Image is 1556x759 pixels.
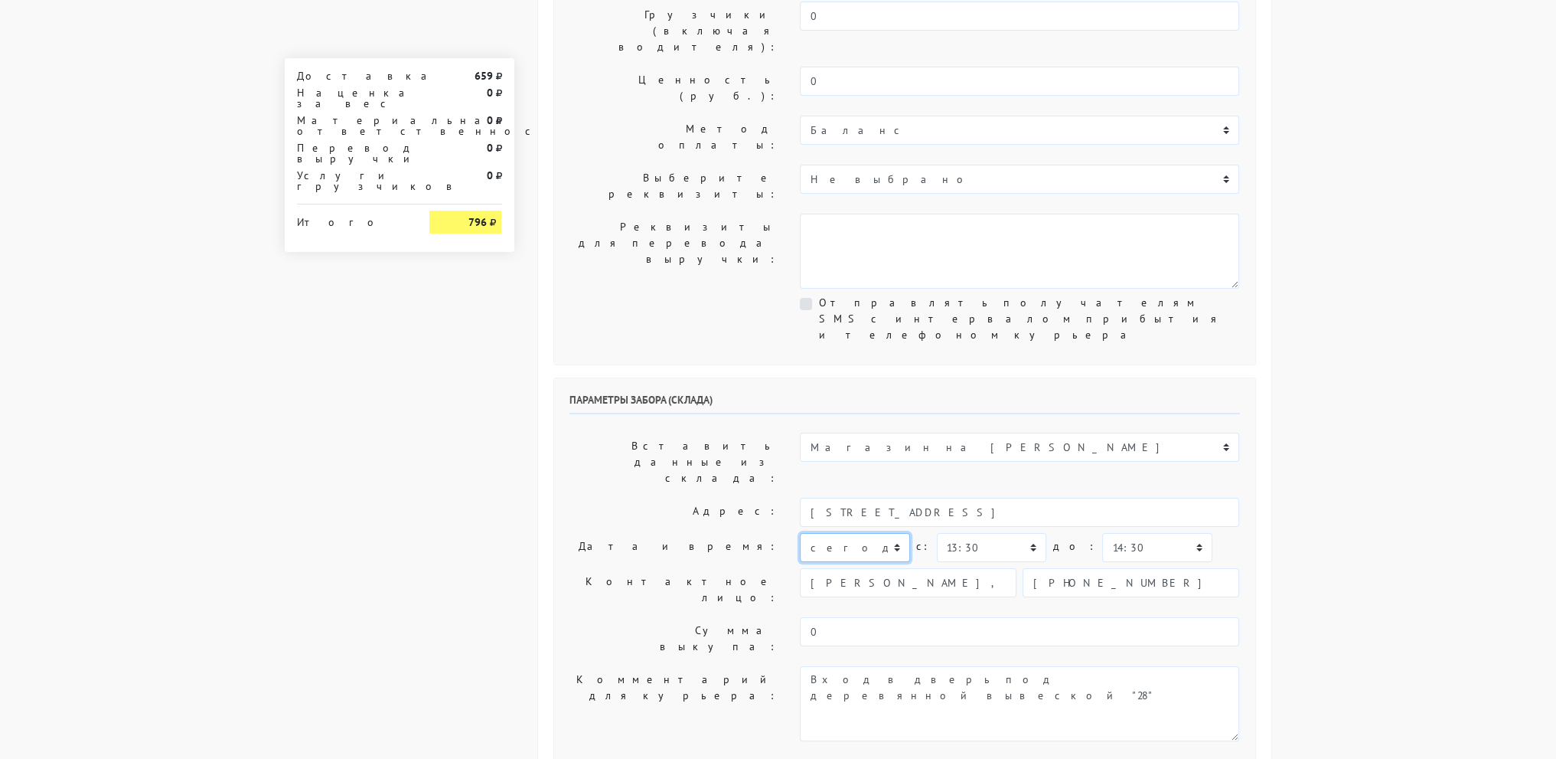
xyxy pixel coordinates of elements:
[558,568,789,611] label: Контактное лицо:
[558,165,789,208] label: Выберите реквизиты:
[916,533,931,560] label: c:
[558,433,789,492] label: Вставить данные из склада:
[558,214,789,289] label: Реквизиты для перевода выручки:
[486,168,492,182] strong: 0
[558,116,789,159] label: Метод оплаты:
[285,87,419,109] div: Наценка за вес
[558,67,789,110] label: Ценность (руб.):
[285,170,419,191] div: Услуги грузчиков
[558,666,789,741] label: Комментарий для курьера:
[486,86,492,100] strong: 0
[285,115,419,136] div: Материальная ответственность
[297,211,407,227] div: Итого
[558,2,789,61] label: Грузчики (включая водителя):
[1023,568,1239,597] input: Телефон
[474,69,492,83] strong: 659
[468,215,486,229] strong: 796
[285,70,419,81] div: Доставка
[558,533,789,562] label: Дата и время:
[558,617,789,660] label: Сумма выкупа:
[486,141,492,155] strong: 0
[1052,533,1096,560] label: до:
[800,568,1016,597] input: Имя
[558,498,789,527] label: Адрес:
[486,113,492,127] strong: 0
[285,142,419,164] div: Перевод выручки
[800,666,1239,741] textarea: Вход в дверь под деревянной вывеской "28"
[818,295,1239,343] label: Отправлять получателям SMS с интервалом прибытия и телефоном курьера
[569,394,1240,414] h6: Параметры забора (склада)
